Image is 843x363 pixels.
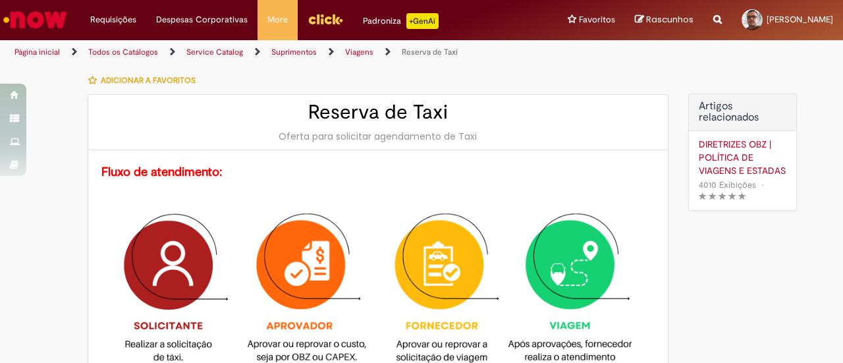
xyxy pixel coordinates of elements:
[308,9,343,29] img: click_logo_yellow_360x200.png
[10,40,552,65] ul: Trilhas de página
[699,138,786,177] a: DIRETRIZES OBZ | POLÍTICA DE VIAGENS E ESTADAS
[1,7,69,33] img: ServiceNow
[699,179,756,190] span: 4010 Exibições
[88,67,203,94] button: Adicionar a Favoritos
[767,14,833,25] span: [PERSON_NAME]
[699,101,786,124] h3: Artigos relacionados
[88,47,158,57] a: Todos os Catálogos
[101,101,655,123] h2: Reserva de Taxi
[101,75,196,86] span: Adicionar a Favoritos
[101,130,655,143] div: Oferta para solicitar agendamento de Taxi
[363,13,439,29] div: Padroniza
[186,47,243,57] a: Service Catalog
[579,13,615,26] span: Favoritos
[271,47,317,57] a: Suprimentos
[267,13,288,26] span: More
[635,14,693,26] a: Rascunhos
[14,47,60,57] a: Página inicial
[345,47,373,57] a: Viagens
[406,13,439,29] p: +GenAi
[646,13,693,26] span: Rascunhos
[156,13,248,26] span: Despesas Corporativas
[402,47,458,57] a: Reserva de Taxi
[101,164,223,180] strong: Fluxo de atendimento:
[759,176,767,194] span: •
[90,13,136,26] span: Requisições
